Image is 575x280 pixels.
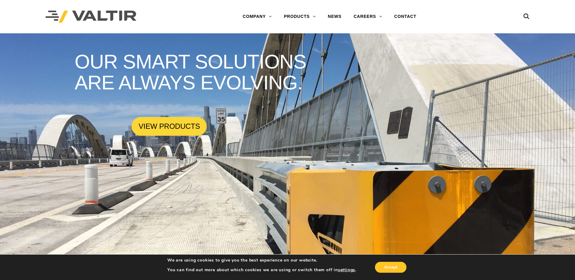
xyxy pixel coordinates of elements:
a: CAREERS [348,11,388,23]
a: PRODUCTS [278,11,322,23]
a: COMPANY [237,11,278,23]
a: NEWS [322,11,348,23]
rs-layer: OUR SMART SOLUTIONS ARE ALWAYS EVOLVING. [75,51,328,94]
a: VIEW PRODUCTS [132,117,207,136]
p: We are using cookies to give you the best experience on our website. [167,258,356,263]
button: Accept [375,262,406,273]
a: CONTACT [388,11,423,23]
img: Valtir [45,11,136,23]
p: You can find out more about which cookies we are using or switch them off in . [167,267,356,273]
button: settings [338,267,355,273]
